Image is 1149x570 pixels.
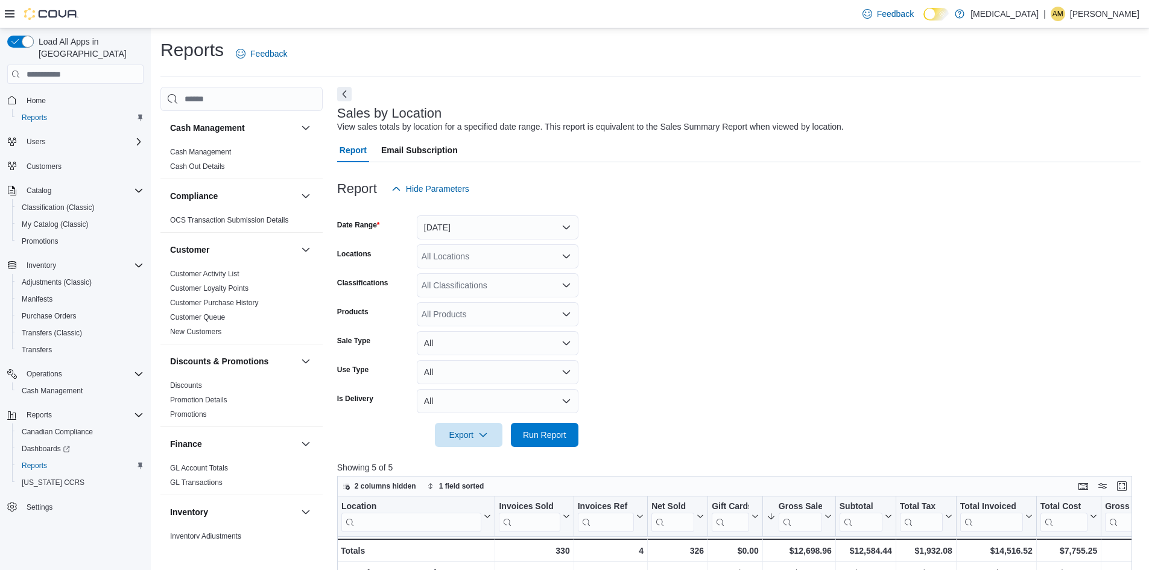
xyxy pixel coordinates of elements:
[22,203,95,212] span: Classification (Classic)
[900,501,943,532] div: Total Tax
[341,501,481,532] div: Location
[27,137,45,147] span: Users
[22,386,83,396] span: Cash Management
[577,543,643,558] div: 4
[22,461,47,470] span: Reports
[779,501,822,513] div: Gross Sales
[442,423,495,447] span: Export
[337,87,352,101] button: Next
[170,122,296,134] button: Cash Management
[299,242,313,257] button: Customer
[337,336,370,346] label: Sale Type
[27,162,62,171] span: Customers
[170,355,268,367] h3: Discounts & Promotions
[17,475,89,490] a: [US_STATE] CCRS
[17,442,144,456] span: Dashboards
[17,292,144,306] span: Manifests
[499,501,569,532] button: Invoices Sold
[170,410,207,419] a: Promotions
[22,367,144,381] span: Operations
[523,429,566,441] span: Run Report
[341,501,491,532] button: Location
[960,501,1033,532] button: Total Invoiced
[22,345,52,355] span: Transfers
[170,464,228,472] a: GL Account Totals
[170,162,225,171] span: Cash Out Details
[170,313,225,321] a: Customer Queue
[22,93,51,108] a: Home
[170,244,296,256] button: Customer
[12,423,148,440] button: Canadian Compliance
[170,531,241,541] span: Inventory Adjustments
[1095,479,1110,493] button: Display options
[12,341,148,358] button: Transfers
[562,280,571,290] button: Open list of options
[22,328,82,338] span: Transfers (Classic)
[2,407,148,423] button: Reports
[22,135,50,149] button: Users
[170,283,248,293] span: Customer Loyalty Points
[17,326,144,340] span: Transfers (Classic)
[499,543,569,558] div: 330
[299,189,313,203] button: Compliance
[170,506,296,518] button: Inventory
[160,145,323,179] div: Cash Management
[1043,7,1046,21] p: |
[17,234,144,249] span: Promotions
[858,2,919,26] a: Feedback
[12,216,148,233] button: My Catalog (Classic)
[12,199,148,216] button: Classification (Classic)
[22,236,59,246] span: Promotions
[22,294,52,304] span: Manifests
[712,501,759,532] button: Gift Cards
[250,48,287,60] span: Feedback
[17,458,144,473] span: Reports
[170,478,223,487] a: GL Transactions
[2,366,148,382] button: Operations
[970,7,1039,21] p: [MEDICAL_DATA]
[2,182,148,199] button: Catalog
[160,38,224,62] h1: Reports
[417,331,578,355] button: All
[22,258,61,273] button: Inventory
[900,501,952,532] button: Total Tax
[338,479,421,493] button: 2 columns hidden
[17,343,57,357] a: Transfers
[577,501,633,513] div: Invoices Ref
[341,543,491,558] div: Totals
[17,292,57,306] a: Manifests
[12,440,148,457] a: Dashboards
[17,309,144,323] span: Purchase Orders
[170,148,231,156] a: Cash Management
[1040,501,1097,532] button: Total Cost
[170,216,289,224] a: OCS Transaction Submission Details
[170,269,239,279] span: Customer Activity List
[651,501,694,532] div: Net Sold
[2,157,148,175] button: Customers
[22,408,57,422] button: Reports
[17,326,87,340] a: Transfers (Classic)
[417,215,578,239] button: [DATE]
[341,501,481,513] div: Location
[22,258,144,273] span: Inventory
[170,190,218,202] h3: Compliance
[170,438,202,450] h3: Finance
[960,501,1023,513] div: Total Invoiced
[712,501,749,532] div: Gift Card Sales
[12,457,148,474] button: Reports
[160,267,323,344] div: Customer
[170,327,221,337] span: New Customers
[387,177,474,201] button: Hide Parameters
[577,501,643,532] button: Invoices Ref
[1040,501,1087,513] div: Total Cost
[562,252,571,261] button: Open list of options
[712,501,749,513] div: Gift Cards
[337,365,369,375] label: Use Type
[170,147,231,157] span: Cash Management
[417,360,578,384] button: All
[299,354,313,369] button: Discounts & Promotions
[337,278,388,288] label: Classifications
[337,249,372,259] label: Locations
